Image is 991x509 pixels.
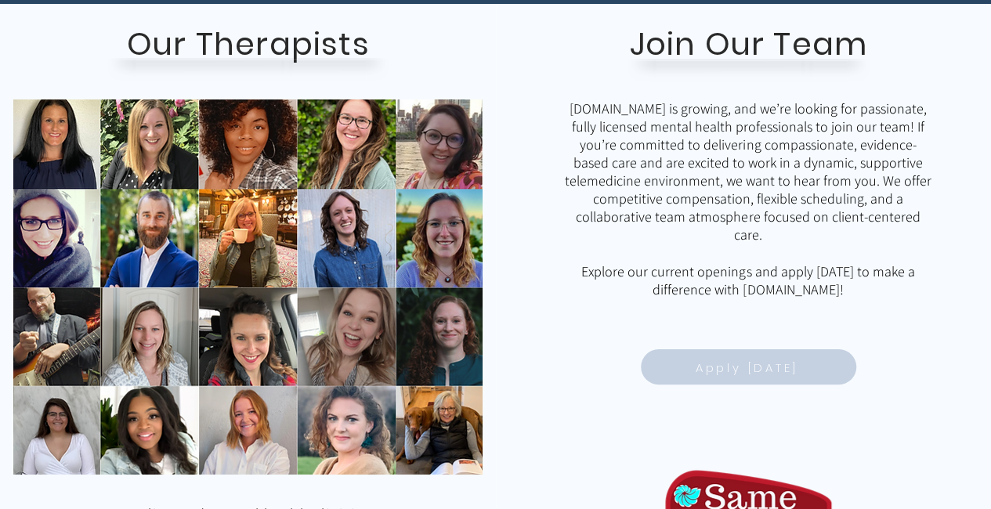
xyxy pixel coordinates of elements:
[127,22,370,66] span: Our Therapists
[696,358,798,376] span: Apply [DATE]
[13,99,483,475] img: Homepage Collage.png
[641,349,856,384] a: Apply Today
[565,99,931,244] span: [DOMAIN_NAME] is growing, and we’re looking for passionate, fully licensed mental health professi...
[629,22,867,66] span: Join Our Team
[581,262,914,298] span: Explore our current openings and apply [DATE] to make a difference with [DOMAIN_NAME]!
